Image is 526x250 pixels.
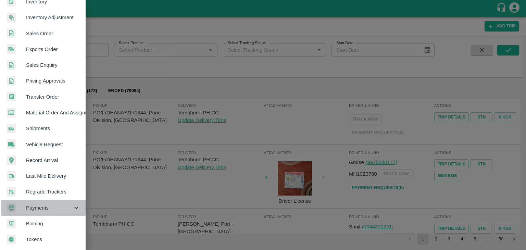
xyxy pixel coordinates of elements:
[7,171,16,181] img: delivery
[26,30,80,37] span: Sales Order
[26,109,80,116] span: Material Order And Assignment
[7,92,16,102] img: whTransfer
[26,172,80,180] span: Last Mile Delivery
[7,203,16,213] img: payment
[7,235,16,245] img: tokens
[7,28,16,38] img: sales
[7,155,16,165] img: recordArrival
[7,187,16,197] img: whTracker
[7,108,16,118] img: centralMaterial
[7,44,16,54] img: shipments
[26,14,80,21] span: Inventory Adjustment
[26,141,80,148] span: Vehicle Request
[26,220,80,227] span: Binning
[7,124,16,134] img: shipments
[26,61,80,69] span: Sales Enquiry
[7,13,16,23] img: inventory
[26,93,80,101] span: Transfer Order
[26,46,80,53] span: Exports Order
[26,77,80,85] span: Pricing Approvals
[26,125,80,132] span: Shipments
[7,76,16,86] img: sales
[7,219,16,228] img: bin
[26,236,80,243] span: Tokens
[7,139,16,149] img: vehicle
[26,157,80,164] span: Record Arrival
[26,188,80,196] span: Regrade Trackers
[26,204,73,212] span: Payments
[7,60,16,70] img: sales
